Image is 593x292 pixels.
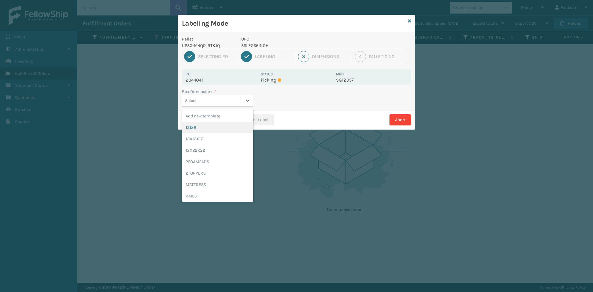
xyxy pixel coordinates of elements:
[336,77,407,83] p: SG12357
[241,36,332,42] p: UPC
[255,54,292,59] div: Labeling
[186,72,190,76] label: Id:
[241,42,332,49] p: SSLEGS6INCH
[182,190,253,202] div: RAILS
[389,114,411,125] button: Abort
[185,97,200,104] div: Select...
[236,114,274,125] button: Print Label
[182,122,253,133] div: 12128
[355,51,366,62] div: 4
[182,156,253,167] div: 2FOAMPADS
[312,54,349,59] div: Dimensions
[182,42,234,49] p: UPSG-M4QDJRTKJQ
[261,77,332,83] p: Picking
[198,54,235,59] div: Selecting FO
[182,133,253,145] div: 12X12X16
[241,51,252,62] div: 2
[182,110,253,122] div: Add new template
[182,88,216,95] label: Box Dimensions
[182,179,253,190] div: MATTRESS
[182,167,253,179] div: 2TOPPERS
[336,72,345,76] label: MPO:
[369,54,409,59] div: Palletizing
[182,145,253,156] div: 12X22X22
[261,72,274,76] label: Status:
[298,51,309,62] div: 3
[184,51,195,62] div: 1
[182,36,234,42] p: Pallet
[186,77,257,83] p: 2044041
[182,19,406,28] h3: Labeling Mode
